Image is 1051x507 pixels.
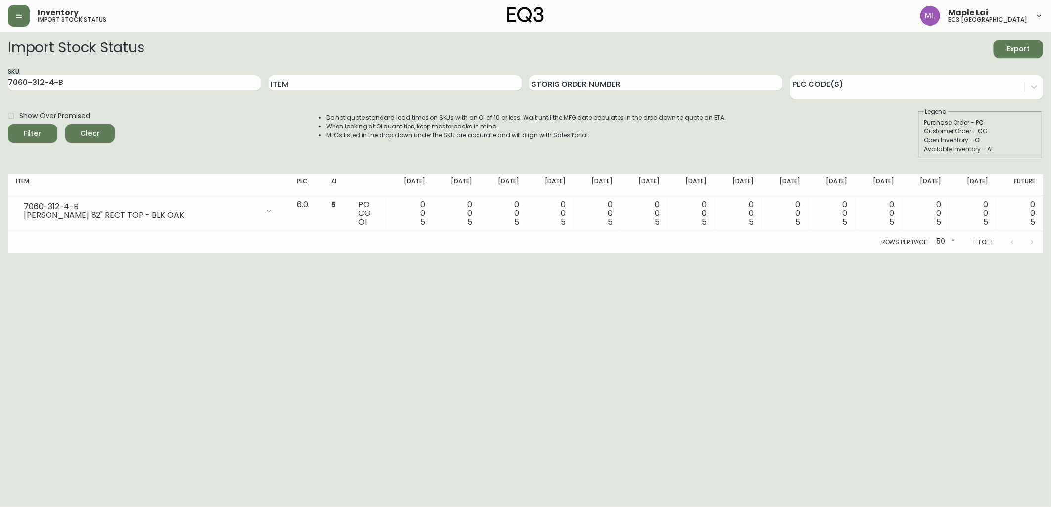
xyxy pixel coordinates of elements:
[702,216,707,228] span: 5
[420,216,425,228] span: 5
[628,200,660,227] div: 0 0
[621,174,668,196] th: [DATE]
[574,174,621,196] th: [DATE]
[932,234,957,250] div: 50
[910,200,941,227] div: 0 0
[535,200,566,227] div: 0 0
[16,200,281,222] div: 7060-312-4-B[PERSON_NAME] 82" RECT TOP - BLK OAK
[582,200,613,227] div: 0 0
[358,200,378,227] div: PO CO
[996,174,1043,196] th: Future
[332,199,336,210] span: 5
[983,216,988,228] span: 5
[949,174,996,196] th: [DATE]
[902,174,949,196] th: [DATE]
[973,238,993,247] p: 1-1 of 1
[608,216,613,228] span: 5
[386,174,433,196] th: [DATE]
[38,17,106,23] h5: import stock status
[856,174,903,196] th: [DATE]
[24,202,259,211] div: 7060-312-4-B
[433,174,480,196] th: [DATE]
[881,238,928,247] p: Rows per page:
[994,40,1043,58] button: Export
[289,196,324,231] td: 6.0
[326,113,726,122] li: Do not quote standard lead times on SKUs with an OI of 10 or less. Wait until the MFG date popula...
[957,200,988,227] div: 0 0
[65,124,115,143] button: Clear
[527,174,574,196] th: [DATE]
[8,124,57,143] button: Filter
[324,174,350,196] th: AI
[769,200,801,227] div: 0 0
[326,122,726,131] li: When looking at OI quantities, keep masterpacks in mind.
[722,200,754,227] div: 0 0
[24,211,259,220] div: [PERSON_NAME] 82" RECT TOP - BLK OAK
[924,118,1037,127] div: Purchase Order - PO
[38,9,79,17] span: Inventory
[889,216,894,228] span: 5
[358,216,367,228] span: OI
[441,200,472,227] div: 0 0
[514,216,519,228] span: 5
[488,200,519,227] div: 0 0
[19,111,90,121] span: Show Over Promised
[394,200,425,227] div: 0 0
[326,131,726,140] li: MFGs listed in the drop down under the SKU are accurate and will align with Sales Portal.
[467,216,472,228] span: 5
[843,216,848,228] span: 5
[924,136,1037,145] div: Open Inventory - OI
[863,200,895,227] div: 0 0
[668,174,715,196] th: [DATE]
[936,216,941,228] span: 5
[924,145,1037,154] div: Available Inventory - AI
[1004,200,1035,227] div: 0 0
[8,174,289,196] th: Item
[480,174,527,196] th: [DATE]
[816,200,848,227] div: 0 0
[948,17,1027,23] h5: eq3 [GEOGRAPHIC_DATA]
[749,216,754,228] span: 5
[507,7,544,23] img: logo
[715,174,762,196] th: [DATE]
[1002,43,1035,55] span: Export
[655,216,660,228] span: 5
[924,127,1037,136] div: Customer Order - CO
[762,174,809,196] th: [DATE]
[796,216,801,228] span: 5
[8,40,144,58] h2: Import Stock Status
[924,107,948,116] legend: Legend
[73,127,107,140] span: Clear
[1030,216,1035,228] span: 5
[920,6,940,26] img: 61e28cffcf8cc9f4e300d877dd684943
[561,216,566,228] span: 5
[289,174,324,196] th: PLC
[675,200,707,227] div: 0 0
[948,9,988,17] span: Maple Lai
[809,174,856,196] th: [DATE]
